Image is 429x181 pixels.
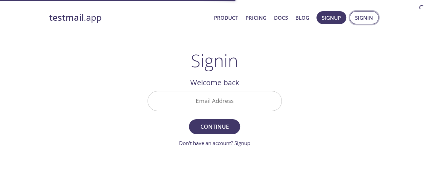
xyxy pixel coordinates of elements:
a: Blog [295,13,309,22]
h1: Signin [191,50,238,71]
a: Pricing [246,13,267,22]
button: Continue [189,119,240,134]
h2: Welcome back [148,77,282,88]
a: Don't have an account? Signup [179,140,250,146]
span: Signin [355,13,373,22]
a: testmail.app [49,12,209,23]
span: Signup [322,13,341,22]
a: Product [214,13,238,22]
button: Signup [316,11,346,24]
span: Continue [196,122,232,131]
strong: testmail [49,12,84,23]
a: Docs [274,13,288,22]
button: Signin [350,11,378,24]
